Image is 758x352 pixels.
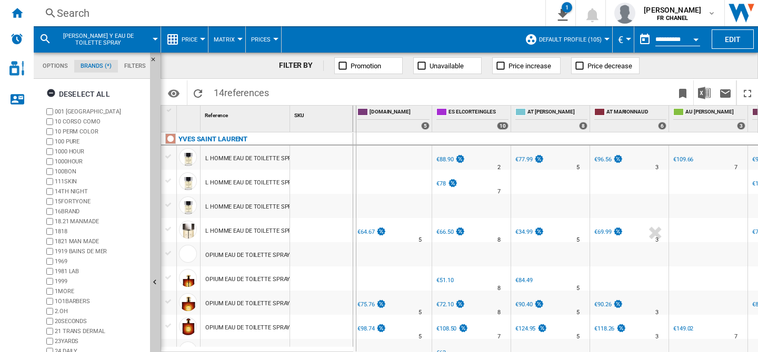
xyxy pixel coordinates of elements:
div: €109.66 [673,156,693,163]
div: €109.66 [672,154,693,165]
span: Default profile (105) [539,36,602,43]
div: Delivery Time : 2 days [497,162,501,173]
div: AT MARIONNAUD 6 offers sold by AT MARIONNAUD [592,106,669,132]
div: €90.26 [594,301,611,308]
button: Open calendar [686,28,705,47]
label: 100 PURE [55,138,146,146]
div: Delivery Time : 5 days [418,307,422,318]
div: Delivery Time : 3 days [655,162,659,173]
button: [PERSON_NAME] Y EAU DE TOILETTE SPRAY [56,26,151,53]
input: brand.name [46,178,53,185]
button: € [618,26,629,53]
button: Options [163,84,184,102]
div: €66.50 [436,229,453,235]
span: [DOMAIN_NAME] [370,108,430,117]
span: AU [PERSON_NAME] [685,108,745,117]
img: promotionV3.png [376,227,386,236]
div: €149.02 [672,324,693,334]
div: Delivery Time : 5 days [576,283,580,294]
label: 1818 [55,227,146,235]
span: AT MARIONNAUD [606,108,666,117]
span: references [224,87,269,98]
label: 111SKIN [55,178,146,185]
input: brand.name [46,318,53,325]
div: Delivery Time : 8 days [497,307,501,318]
label: 1969 [55,257,146,265]
div: €75.76 [357,301,374,308]
input: brand.name [46,328,53,335]
div: ES ELCORTEINGLES 10 offers sold by ES ELCORTEINGLES [434,106,511,132]
div: €69.99 [593,227,623,237]
input: brand.name [46,218,53,225]
label: 20SECONDS [55,317,146,325]
div: €77.99 [515,156,532,163]
input: brand.name [46,278,53,285]
div: Delivery Time : 5 days [576,235,580,245]
span: Prices [251,36,271,43]
img: promotionV3.png [376,324,386,333]
button: md-calendar [634,29,655,50]
div: Delivery Time : 8 days [497,235,501,245]
div: AT [PERSON_NAME] 8 offers sold by AT DOUGLAS [513,106,590,132]
img: promotionV3.png [534,299,544,308]
span: Price increase [508,62,551,70]
button: Send this report by email [715,80,736,105]
button: Price decrease [571,57,640,74]
label: 1000 HOUR [55,148,146,156]
div: Delivery Time : 5 days [576,332,580,342]
div: Delivery Time : 3 days [655,332,659,342]
div: €78 [435,179,458,189]
div: Delivery Time : 5 days [418,332,422,342]
input: brand.name [46,338,53,345]
div: €90.40 [514,299,544,310]
img: cosmetic-logo.svg [9,61,24,76]
img: promotionV3.png [613,154,623,163]
label: 1821 MAN MADE [55,237,146,245]
input: brand.name [46,198,53,205]
div: 8 offers sold by AT DOUGLAS [579,122,587,130]
div: €66.50 [435,227,465,237]
img: promotionV3.png [616,324,626,333]
div: Click to filter on that brand [178,133,247,146]
span: AT [PERSON_NAME] [527,108,587,117]
div: €69.99 [594,229,611,235]
div: €88.90 [436,156,453,163]
img: promotionV3.png [447,179,458,188]
button: Price [182,26,203,53]
div: [PERSON_NAME] Y EAU DE TOILETTE SPRAY [39,26,155,53]
div: Delivery Time : 5 days [418,235,422,245]
div: Sort None [179,106,200,122]
button: Promotion [334,57,403,74]
label: 100BON [55,168,146,175]
div: Delivery Time : 3 days [655,235,659,245]
div: [DOMAIN_NAME] 5 offers sold by BOOTS.COM [355,106,432,132]
div: €88.90 [435,154,465,165]
div: €124.95 [514,324,547,334]
img: promotionV3.png [455,154,465,163]
b: FR CHANEL [657,15,688,22]
label: 1919 BAINS DE MER [55,247,146,255]
span: Matrix [214,36,235,43]
label: 10 PERM COLOR [55,128,146,136]
img: promotionV3.png [534,154,544,163]
label: 10 CORSO COMO [55,118,146,126]
input: brand.name [46,128,53,135]
label: 1999 [55,277,146,285]
input: brand.name [46,268,53,275]
button: Deselect all [43,85,113,103]
div: OPIUM EAU DE TOILETTE SPRAY 30 ML [205,267,308,292]
div: FILTER BY [279,60,324,71]
div: Delivery Time : 3 days [655,307,659,318]
input: brand.name [46,208,53,215]
img: promotionV3.png [613,299,623,308]
label: 1981 LAB [55,267,146,275]
md-tab-item: Brands (*) [74,60,118,73]
button: Prices [251,26,276,53]
div: Matrix [214,26,240,53]
div: L HOMME EAU DE TOILETTE SPRAY 200 ML [205,171,319,195]
div: 6 offers sold by AT MARIONNAUD [658,122,666,130]
label: 23YARDS [55,337,146,345]
label: 21 TRANS DERMAL [55,327,146,335]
